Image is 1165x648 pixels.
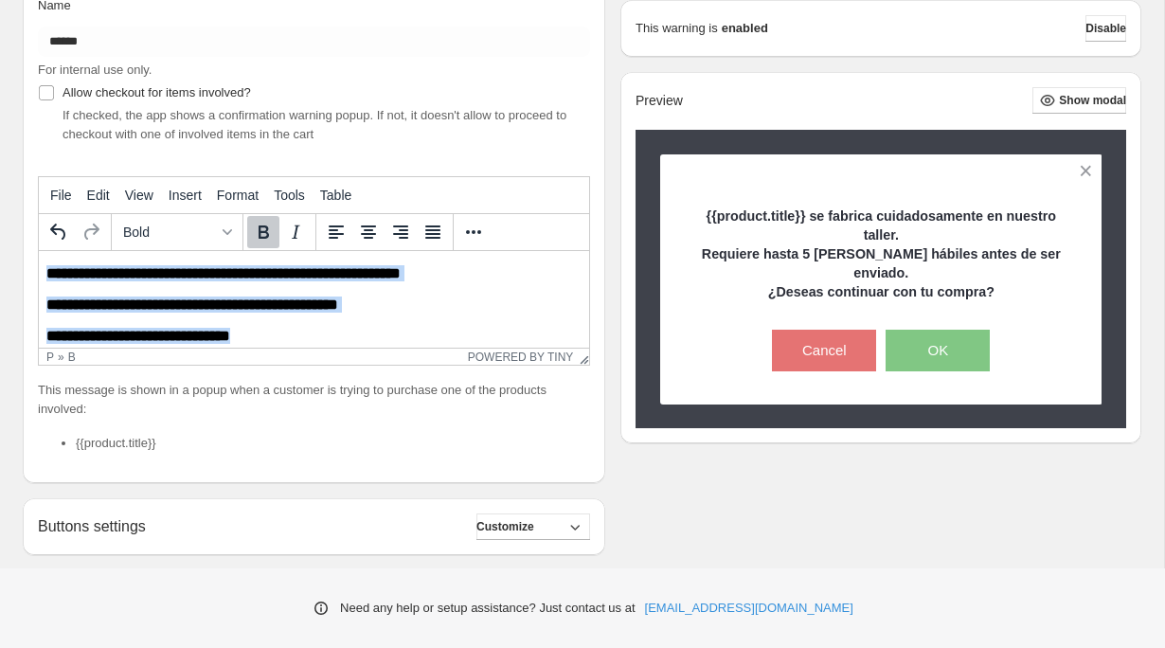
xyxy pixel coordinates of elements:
[702,246,1061,280] strong: Requiere hasta 5 [PERSON_NAME] hábiles antes de ser enviado.
[169,188,202,203] span: Insert
[274,188,305,203] span: Tools
[247,216,279,248] button: Bold
[217,188,259,203] span: Format
[722,19,768,38] strong: enabled
[636,93,683,109] h2: Preview
[385,216,417,248] button: Align right
[68,351,76,364] div: b
[886,330,990,371] button: OK
[125,188,153,203] span: View
[50,188,72,203] span: File
[279,216,312,248] button: Italic
[38,381,590,419] p: This message is shown in a popup when a customer is trying to purchase one of the products involved:
[63,108,566,141] span: If checked, the app shows a confirmation warning popup. If not, it doesn't allow to proceed to ch...
[76,434,590,453] li: {{product.title}}
[768,284,995,299] strong: ¿Deseas continuar con tu compra?
[476,519,534,534] span: Customize
[573,349,589,365] div: Resize
[457,216,490,248] button: More...
[38,517,146,535] h2: Buttons settings
[75,216,107,248] button: Redo
[46,351,54,364] div: p
[63,85,251,99] span: Allow checkout for items involved?
[707,208,1056,243] strong: {{product.title}} se fabrica cuidadosamente en nuestro taller.
[1059,93,1126,108] span: Show modal
[116,216,239,248] button: Formats
[1085,15,1126,42] button: Disable
[468,351,574,364] a: Powered by Tiny
[38,63,152,77] span: For internal use only.
[58,351,64,364] div: »
[123,225,216,240] span: Bold
[636,19,718,38] p: This warning is
[320,188,351,203] span: Table
[645,599,853,618] a: [EMAIL_ADDRESS][DOMAIN_NAME]
[39,251,589,348] iframe: Rich Text Area
[43,216,75,248] button: Undo
[320,216,352,248] button: Align left
[476,513,590,540] button: Customize
[1032,87,1126,114] button: Show modal
[772,330,876,371] button: Cancel
[352,216,385,248] button: Align center
[1085,21,1126,36] span: Disable
[417,216,449,248] button: Justify
[87,188,110,203] span: Edit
